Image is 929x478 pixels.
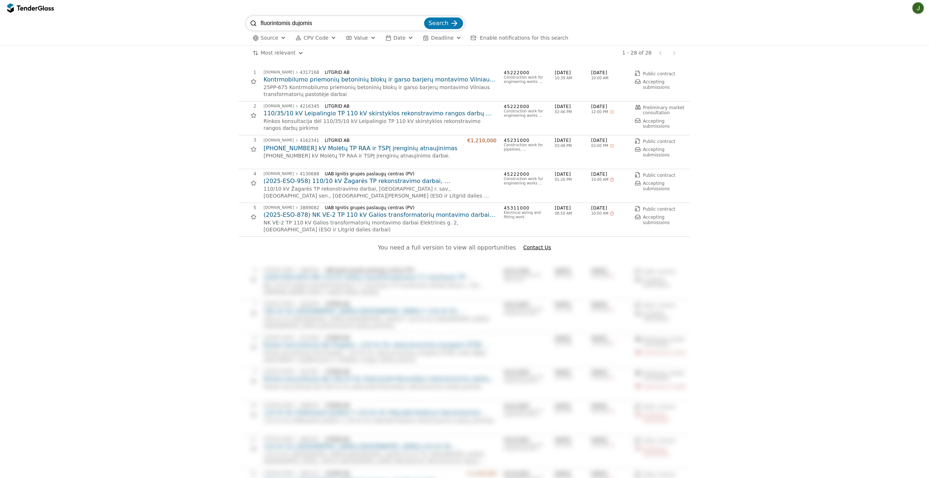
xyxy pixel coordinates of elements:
[591,76,608,80] span: 10:00 AM
[264,70,319,75] a: [DOMAIN_NAME]4317168
[239,171,256,176] div: 4
[239,205,256,210] div: 5
[264,206,319,210] a: [DOMAIN_NAME]3889082
[261,35,278,41] span: Source
[504,109,547,118] div: Construction work for engineering works except bridges, tunnels, shafts and subways
[555,70,591,76] span: [DATE]
[643,79,670,89] span: Accepting submissions
[264,76,497,84] a: Kontrmobilumo priemonių betoninių blokų ir garso barjerų montavimo Vilniaus transformatorių pasto...
[555,205,591,211] span: [DATE]
[300,206,319,210] div: 3889082
[264,172,319,176] a: [DOMAIN_NAME]4130688
[591,110,608,114] span: 12:00 PM
[264,186,497,200] p: 110/10 kV Žagarės TP rekonstravimo darbai, [GEOGRAPHIC_DATA] r. sav., [GEOGRAPHIC_DATA] sen., [GE...
[643,105,686,115] span: Preliminary market consultation
[591,144,608,148] span: 03:00 PM
[431,35,454,41] span: Deadline
[424,17,463,29] button: Search
[467,138,497,144] div: €1,210,000
[523,244,551,251] a: Contact Us
[591,171,628,178] span: [DATE]
[555,171,591,178] span: [DATE]
[239,104,256,109] div: 2
[383,33,416,43] button: Date
[591,205,628,211] span: [DATE]
[555,178,591,182] span: 01:26 PM
[643,139,675,144] span: Public contract
[591,211,608,216] span: 10:00 AM
[591,178,608,182] span: 10:00 AM
[264,172,294,176] div: [DOMAIN_NAME]
[264,104,294,108] div: [DOMAIN_NAME]
[555,110,591,114] span: 02:46 PM
[523,244,551,250] span: Contact Us
[504,70,547,76] span: 45222000
[239,138,256,143] div: 3
[325,138,462,143] div: LITGRID AB
[420,33,464,43] button: Deadline
[264,139,294,142] div: [DOMAIN_NAME]
[264,104,319,108] a: [DOMAIN_NAME]4216345
[555,104,591,110] span: [DATE]
[264,138,319,143] a: [DOMAIN_NAME]4162341
[264,206,294,210] div: [DOMAIN_NAME]
[504,143,547,152] div: Construction work for pipelines, communication and power lines
[264,211,497,219] a: (2025-ESO-878) NK VE-2 TP 110 kV Galios transformatorių montavimo darbai Elektrinės g. 2, [GEOGRA...
[378,244,516,251] span: You need a full version to view all opportunities
[504,177,547,186] div: Construction work for engineering works except bridges, tunnels, shafts and subways
[264,71,294,74] div: [DOMAIN_NAME]
[428,20,448,27] span: Search
[325,70,491,75] div: LITGRID AB
[300,172,319,176] div: 4130688
[555,211,591,216] span: 08:50 AM
[264,152,497,160] p: [PHONE_NUMBER] kV Molėtų TP RAA ir TSPĮ įrenginių atnaujinimo darbai.
[591,138,628,144] span: [DATE]
[504,171,547,178] span: 45222000
[643,215,670,225] span: Accepting submissions
[468,33,570,43] button: Enable notifications for this search
[264,177,497,185] a: (2025-ESO-958) 110/10 kV Žagarės TP rekonstravimo darbai, [GEOGRAPHIC_DATA] r. sav., [GEOGRAPHIC_...
[555,138,591,144] span: [DATE]
[504,104,547,110] span: 45222000
[591,70,628,76] span: [DATE]
[591,104,628,110] span: [DATE]
[304,35,328,41] span: CPV Code
[325,205,491,210] div: UAB Ignitis grupės paslaugų centras (PV)
[643,119,670,129] span: Accepting submissions
[300,138,319,143] div: 4162341
[261,16,423,31] input: Search tenders...
[643,173,675,178] span: Public contract
[300,104,319,108] div: 4216345
[343,33,379,43] button: Value
[293,33,339,43] button: CPV Code
[354,35,368,41] span: Value
[250,33,289,43] button: Source
[264,219,497,234] p: NK VE-2 TP 110 kV Galios transformatorių montavimo darbai Elektrinės g. 2, [GEOGRAPHIC_DATA] (ESO...
[239,70,256,75] div: 1
[264,84,497,98] p: 25PP-675 Kontrmobilumo priemonių betoninių blokų ir garso barjerų montavimo Vilniaus transformato...
[643,181,670,191] span: Accepting submissions
[264,118,497,132] p: Rinkos konsultacija dėl 110/35/10 kV Leipalingio TP 110 kV skirstyklos rekonstravimo rangos darbų...
[643,207,675,212] span: Public contract
[643,71,675,76] span: Public contract
[264,144,497,152] a: [PHONE_NUMBER] kV Molėtų TP RAA ir TSPĮ įrenginių atnaujinimas
[643,147,670,157] span: Accepting submissions
[504,75,547,84] div: Construction work for engineering works except bridges, tunnels, shafts and subways
[622,50,652,56] div: 1 - 28 of 28
[480,35,568,41] span: Enable notifications for this search
[264,109,497,117] a: 110/35/10 kV Leipalingio TP 110 kV skirstyklos rekonstravimo rangos darbų pirkimas
[325,171,491,176] div: UAB Ignitis grupės paslaugų centras (PV)
[325,104,491,109] div: LITGRID AB
[555,76,591,80] span: 10:39 AM
[300,70,319,75] div: 4317168
[394,35,406,41] span: Date
[504,205,547,211] span: 45311000
[504,211,547,219] div: Electrical wiring and fitting work
[555,144,591,148] span: 03:48 PM
[504,138,547,144] span: 45231000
